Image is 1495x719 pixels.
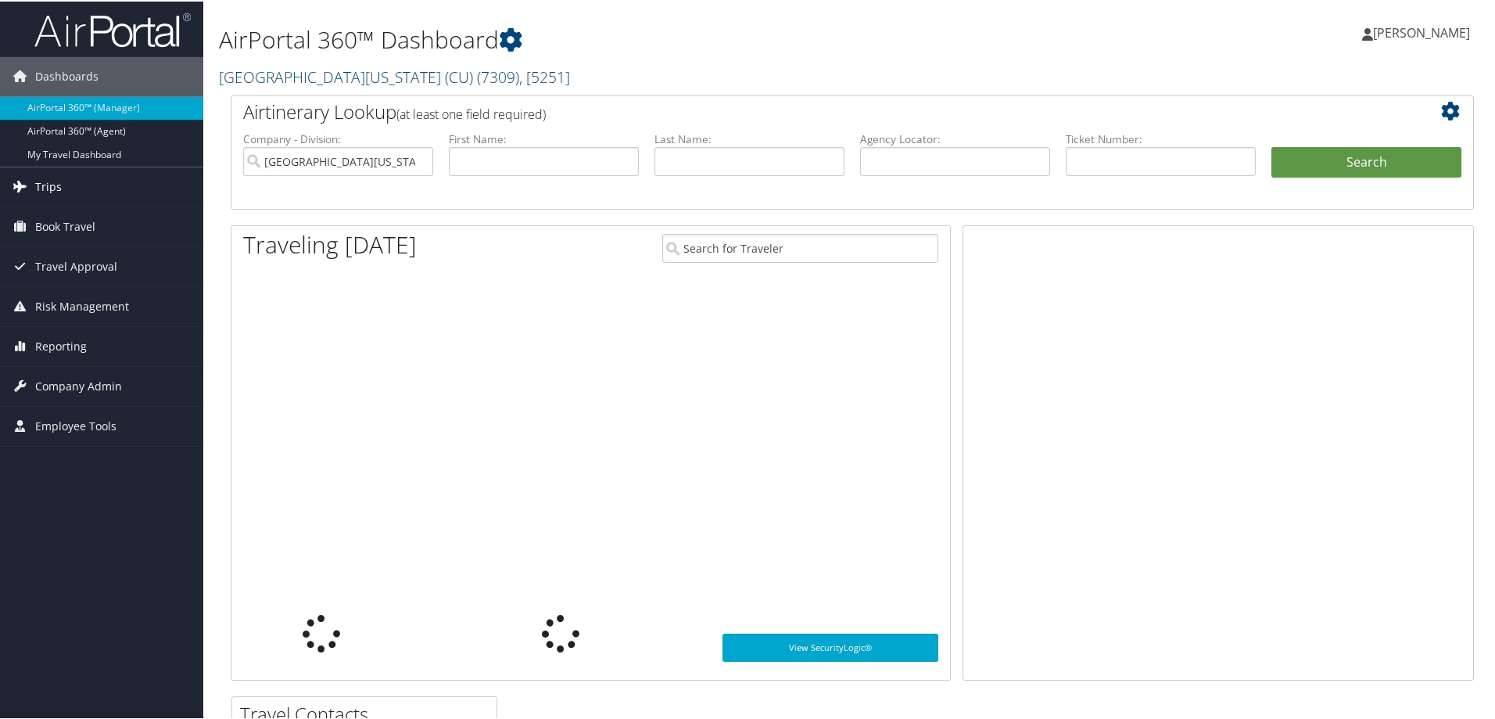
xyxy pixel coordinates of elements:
h1: AirPortal 360™ Dashboard [219,22,1063,55]
img: airportal-logo.png [34,10,191,47]
button: Search [1271,146,1461,177]
span: Book Travel [35,206,95,245]
span: [PERSON_NAME] [1373,23,1470,40]
span: Employee Tools [35,405,117,444]
span: Travel Approval [35,246,117,285]
span: Dashboards [35,56,99,95]
span: Trips [35,166,62,205]
span: ( 7309 ) [477,65,519,86]
span: , [ 5251 ] [519,65,570,86]
span: Company Admin [35,365,122,404]
a: [GEOGRAPHIC_DATA][US_STATE] (CU) [219,65,570,86]
label: Ticket Number: [1066,130,1256,146]
label: Agency Locator: [860,130,1050,146]
span: Risk Management [35,286,129,325]
h2: Airtinerary Lookup [243,97,1358,124]
h1: Traveling [DATE] [243,227,417,260]
a: [PERSON_NAME] [1362,8,1486,55]
input: Search for Traveler [662,232,938,261]
label: Last Name: [654,130,844,146]
a: View SecurityLogic® [722,632,938,660]
label: First Name: [449,130,639,146]
span: Reporting [35,325,87,365]
label: Company - Division: [243,130,433,146]
span: (at least one field required) [396,104,546,121]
